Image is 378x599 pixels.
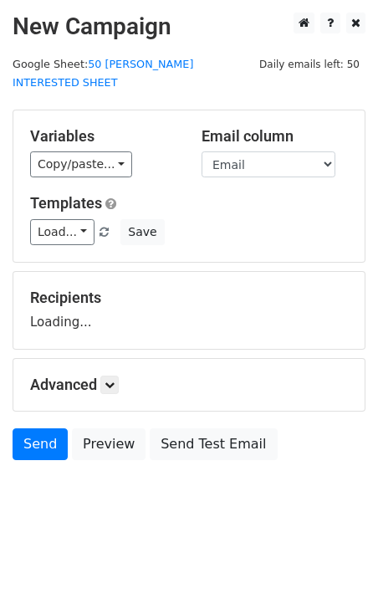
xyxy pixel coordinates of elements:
a: Templates [30,194,102,212]
a: Send Test Email [150,428,277,460]
span: Daily emails left: 50 [253,55,365,74]
a: Send [13,428,68,460]
button: Save [120,219,164,245]
a: Copy/paste... [30,151,132,177]
a: Load... [30,219,94,245]
h5: Advanced [30,376,348,394]
a: Daily emails left: 50 [253,58,365,70]
a: Preview [72,428,146,460]
small: Google Sheet: [13,58,193,90]
h2: New Campaign [13,13,365,41]
h5: Email column [202,127,348,146]
h5: Variables [30,127,176,146]
h5: Recipients [30,289,348,307]
div: Loading... [30,289,348,332]
a: 50 [PERSON_NAME] INTERESTED SHEET [13,58,193,90]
